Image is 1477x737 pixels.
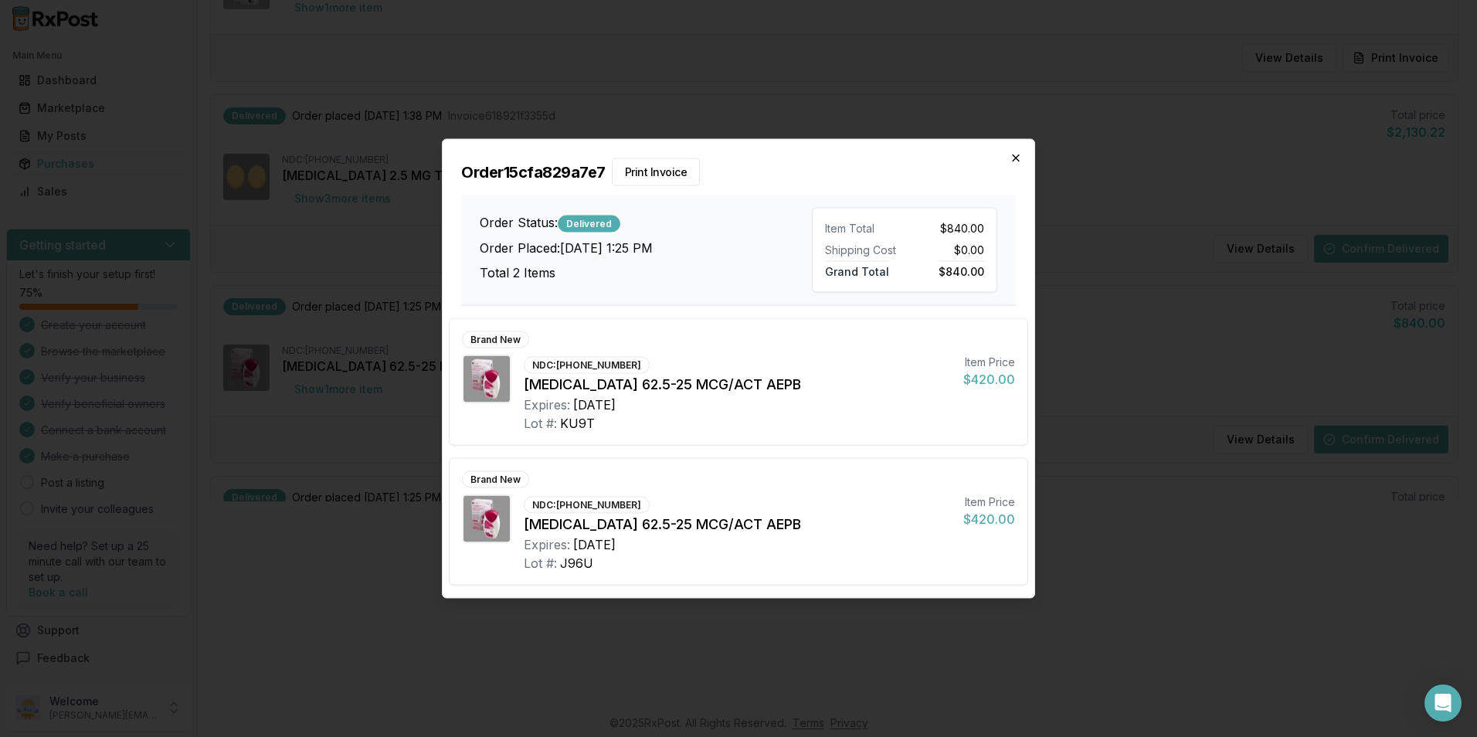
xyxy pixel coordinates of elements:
span: Grand Total [825,261,889,278]
div: Brand New [462,331,529,348]
div: J96U [560,554,593,572]
div: Item Total [825,221,898,236]
h3: Order Status: [480,212,812,232]
div: $420.00 [963,510,1015,528]
div: NDC: [PHONE_NUMBER] [524,497,650,514]
img: Anoro Ellipta 62.5-25 MCG/ACT AEPB [463,356,510,402]
span: $840.00 [939,261,984,278]
div: Expires: [524,396,570,414]
div: $420.00 [963,370,1015,389]
div: [MEDICAL_DATA] 62.5-25 MCG/ACT AEPB [524,374,951,396]
div: KU9T [560,414,595,433]
h3: Order Placed: [DATE] 1:25 PM [480,238,812,256]
div: $0.00 [911,243,984,258]
div: [DATE] [573,535,616,554]
div: Item Price [963,355,1015,370]
div: NDC: [PHONE_NUMBER] [524,357,650,374]
h3: Total 2 Items [480,263,812,281]
div: Lot #: [524,554,557,572]
div: Delivered [558,215,620,232]
div: Brand New [462,471,529,488]
span: $840.00 [940,221,984,236]
div: Item Price [963,494,1015,510]
div: Expires: [524,535,570,554]
div: [DATE] [573,396,616,414]
div: Shipping Cost [825,243,898,258]
button: Print Invoice [612,158,701,186]
div: Lot #: [524,414,557,433]
h2: Order 15cfa829a7e7 [461,158,1016,186]
img: Anoro Ellipta 62.5-25 MCG/ACT AEPB [463,496,510,542]
div: [MEDICAL_DATA] 62.5-25 MCG/ACT AEPB [524,514,951,535]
